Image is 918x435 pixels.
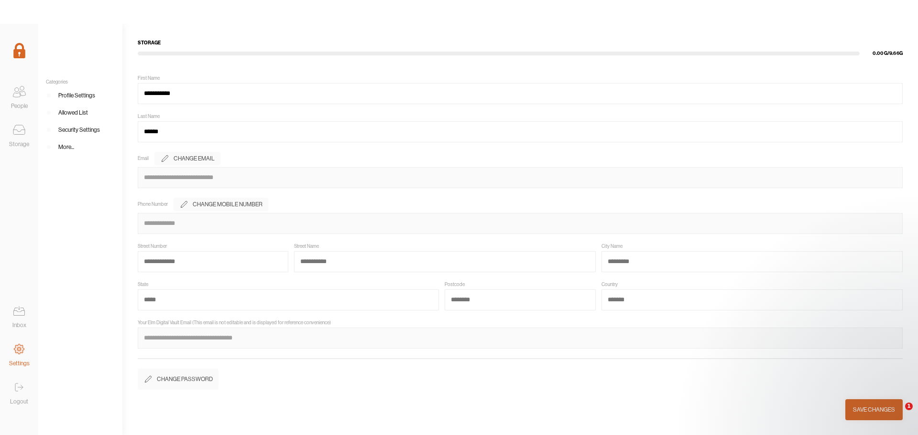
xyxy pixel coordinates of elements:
div: First Name [138,75,160,81]
button: Save Changes [845,399,903,420]
div: Postcode [445,282,465,287]
div: Email [138,156,149,161]
div: Storage [138,39,903,47]
div: Logout [10,397,28,406]
div: State [138,282,148,287]
div: More... [58,142,74,152]
button: Change Mobile Number [174,198,268,211]
div: Change Mobile Number [193,200,262,209]
button: Change Email [154,152,220,165]
div: Profile Settings [58,91,95,100]
div: Your Elm Digital Vault Email (This email is not editable and is displayed for reference convenience) [138,320,331,326]
div: Country [601,282,618,287]
div: Categories [38,79,122,85]
div: Inbox [12,320,26,330]
a: More... [38,138,122,156]
div: Street Number [138,244,167,249]
div: Change Password [157,374,213,384]
div: Settings [9,359,30,368]
div: Allowed List [58,108,88,117]
a: Profile Settings [38,87,122,104]
div: 0.00G/9.66G [860,50,903,57]
div: Storage [9,139,29,149]
div: Phone Number [138,202,168,207]
div: City Name [601,244,623,249]
div: People [11,101,28,111]
a: Allowed List [38,104,122,121]
div: Last Name [138,114,160,119]
span: 1 [905,403,913,410]
button: Change Password [138,369,219,390]
div: Street Name [294,244,319,249]
div: Save Changes [853,405,895,414]
div: Security Settings [58,125,100,135]
div: Change Email [174,154,215,163]
iframe: Intercom live chat [885,403,908,425]
a: Security Settings [38,121,122,138]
